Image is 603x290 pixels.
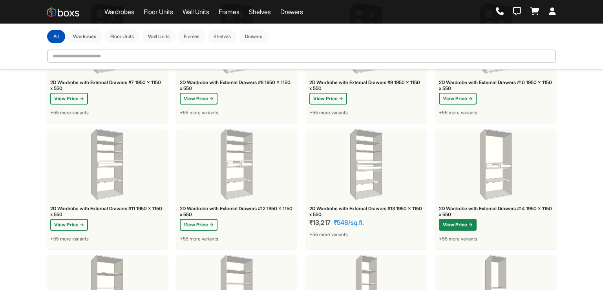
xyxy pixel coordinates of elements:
a: Shelves [249,7,271,17]
img: Boxs Store logo [47,7,79,17]
span: ₹13,217 [309,219,331,226]
a: 2D Wardrobe with External Drawers #13 1950 x 1150 x 5502D Wardrobe with External Drawers #13 1950... [306,129,426,249]
button: View Price → [180,93,217,105]
button: Drawers [239,30,269,43]
button: All [47,30,65,43]
span: +55 more variants [439,109,477,116]
div: ₹548/sq.ft. [334,219,364,226]
a: Wardrobes [104,7,134,17]
a: Login [549,7,556,16]
button: Floor Units [104,30,140,43]
div: 2D Wardrobe with External Drawers #10 1950 x 1150 x 550 [439,80,553,91]
button: Wall Units [142,30,176,43]
span: +55 more variants [180,109,218,116]
button: View Price → [309,93,347,105]
img: 2D Wardrobe with External Drawers #14 1950 x 1150 x 550 [480,129,512,200]
button: Shelves [207,30,237,43]
div: 2D Wardrobe with External Drawers #13 1950 x 1150 x 550 [309,206,423,217]
img: 2D Wardrobe with External Drawers #12 1950 x 1150 x 550 [221,129,253,200]
a: Wall Units [183,7,209,17]
a: 2D Wardrobe with External Drawers #11 1950 x 1150 x 5502D Wardrobe with External Drawers #11 1950... [47,129,167,249]
div: 2D Wardrobe with External Drawers #11 1950 x 1150 x 550 [50,206,164,217]
div: 2D Wardrobe with External Drawers #9 1950 x 1150 x 550 [309,80,423,91]
span: +55 more variants [439,235,477,242]
a: Frames [219,7,239,17]
a: 2D Wardrobe with External Drawers #12 1950 x 1150 x 5502D Wardrobe with External Drawers #12 1950... [177,129,297,249]
img: 2D Wardrobe with External Drawers #13 1950 x 1150 x 550 [350,129,382,200]
button: View Price → [180,219,217,231]
span: +55 more variants [309,231,348,238]
span: +55 more variants [50,235,89,242]
a: 2D Wardrobe with External Drawers #14 1950 x 1150 x 5502D Wardrobe with External Drawers #14 1950... [436,129,556,249]
span: +55 more variants [309,109,348,116]
button: Wardrobes [67,30,102,43]
div: 2D Wardrobe with External Drawers #8 1950 x 1150 x 550 [180,80,294,91]
span: +55 more variants [180,235,218,242]
button: View Price → [50,93,88,105]
button: Frames [177,30,206,43]
a: Floor Units [144,7,173,17]
img: 2D Wardrobe with External Drawers #11 1950 x 1150 x 550 [91,129,123,200]
div: 2D Wardrobe with External Drawers #12 1950 x 1150 x 550 [180,206,294,217]
button: View Price → [50,219,88,231]
button: View Price → [439,219,477,231]
div: 2D Wardrobe with External Drawers #7 1950 x 1150 x 550 [50,80,164,91]
a: Drawers [280,7,303,17]
button: View Price → [439,93,477,105]
div: 2D Wardrobe with External Drawers #14 1950 x 1150 x 550 [439,206,553,217]
span: +55 more variants [50,109,89,116]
